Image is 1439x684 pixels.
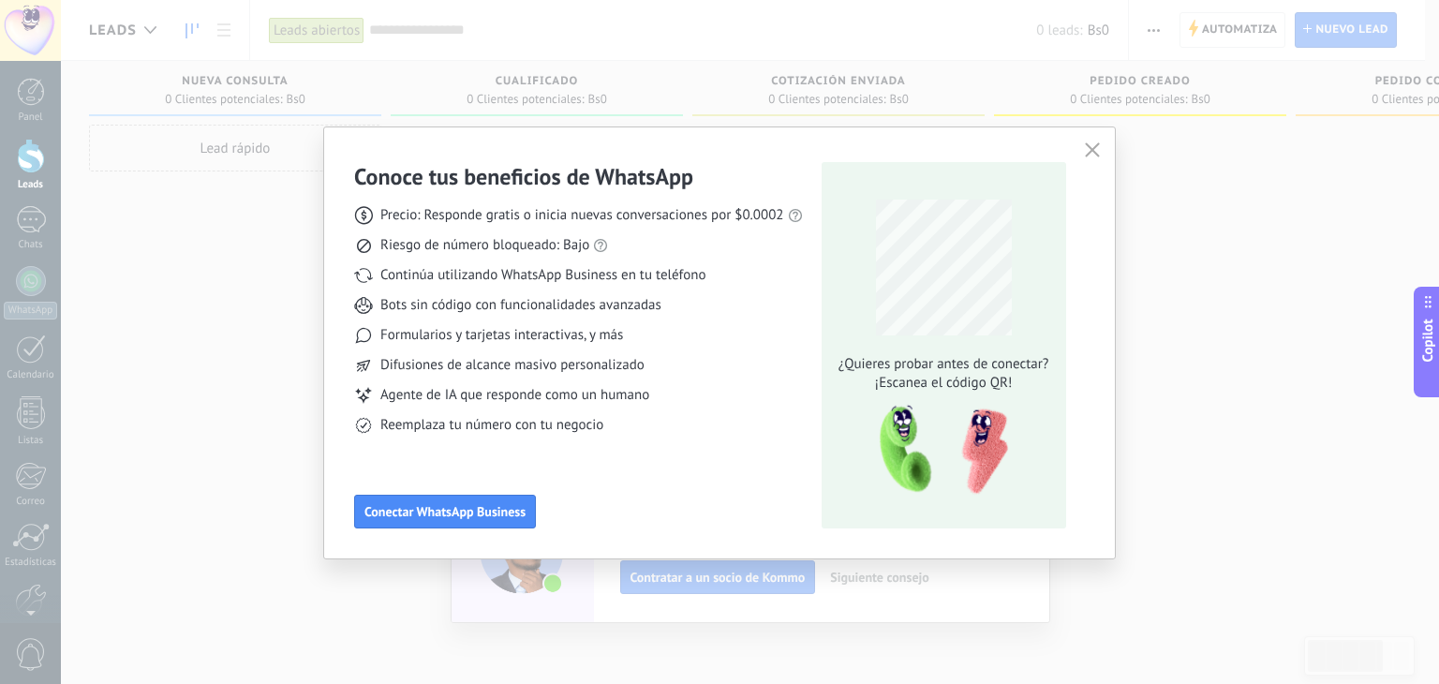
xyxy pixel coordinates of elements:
[380,416,603,435] span: Reemplaza tu número con tu negocio
[380,326,623,345] span: Formularios y tarjetas interactivas, y más
[833,374,1054,393] span: ¡Escanea el código QR!
[380,266,705,285] span: Continúa utilizando WhatsApp Business en tu teléfono
[380,296,661,315] span: Bots sin código con funcionalidades avanzadas
[1418,320,1437,363] span: Copilot
[364,505,526,518] span: Conectar WhatsApp Business
[380,206,784,225] span: Precio: Responde gratis o inicia nuevas conversaciones por $0.0002
[380,356,645,375] span: Difusiones de alcance masivo personalizado
[864,400,1012,500] img: qr-pic-1x.png
[833,355,1054,374] span: ¿Quieres probar antes de conectar?
[380,386,649,405] span: Agente de IA que responde como un humano
[354,162,693,191] h3: Conoce tus beneficios de WhatsApp
[380,236,589,255] span: Riesgo de número bloqueado: Bajo
[354,495,536,528] button: Conectar WhatsApp Business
